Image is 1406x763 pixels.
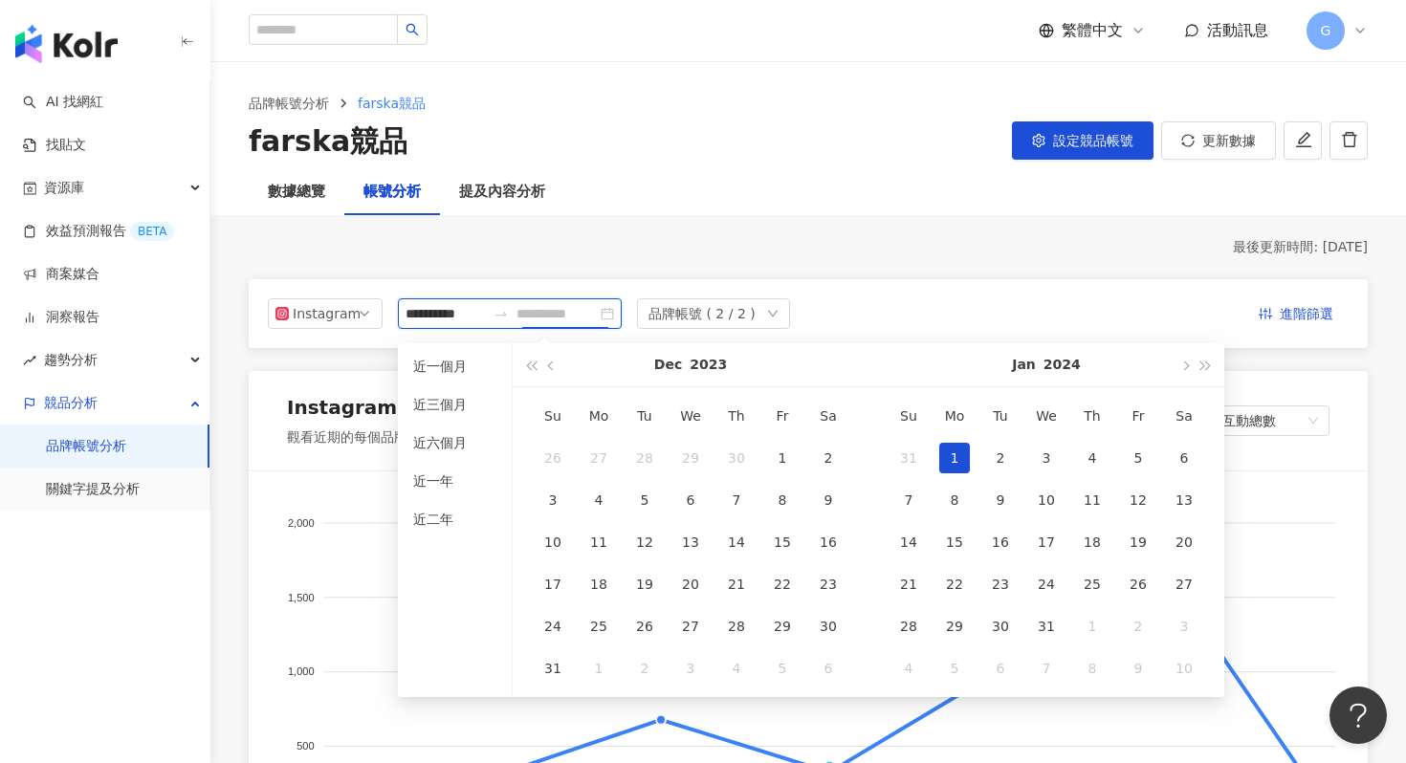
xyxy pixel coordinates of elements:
[622,395,668,437] th: Tu
[1031,485,1062,515] div: 10
[668,563,714,605] td: 2023-12-20
[939,485,970,515] div: 8
[759,395,805,437] th: Fr
[767,611,798,642] div: 29
[530,521,576,563] td: 2023-12-10
[249,238,1368,257] div: 最後更新時間: [DATE]
[1161,605,1207,647] td: 2024-02-03
[1023,437,1069,479] td: 2024-01-03
[494,306,509,321] span: to
[1023,521,1069,563] td: 2024-01-17
[287,394,518,421] div: Instagram 品牌成效走勢
[44,338,98,381] span: 趨勢分析
[886,563,932,605] td: 2024-01-21
[759,605,805,647] td: 2023-12-29
[622,479,668,521] td: 2023-12-05
[813,569,844,599] div: 23
[668,479,714,521] td: 2023-12-06
[23,222,174,241] a: 效益預測報告BETA
[1169,569,1199,599] div: 27
[886,437,932,479] td: 2023-12-31
[629,653,660,684] div: 2
[1123,569,1153,599] div: 26
[886,647,932,689] td: 2024-02-04
[939,527,970,557] div: 15
[1069,395,1115,437] th: Th
[985,527,1016,557] div: 16
[714,395,759,437] th: Th
[530,437,576,479] td: 2023-11-26
[46,437,126,456] a: 品牌帳號分析
[268,181,325,204] div: 數據總覽
[759,479,805,521] td: 2023-12-08
[576,437,622,479] td: 2023-11-27
[288,516,315,528] tspan: 2,000
[1280,299,1333,330] span: 進階篩選
[813,611,844,642] div: 30
[1115,437,1161,479] td: 2024-01-05
[1069,605,1115,647] td: 2024-02-01
[714,647,759,689] td: 2024-01-04
[1077,443,1108,473] div: 4
[805,437,851,479] td: 2023-12-02
[288,665,315,677] tspan: 1,000
[530,479,576,521] td: 2023-12-03
[1069,521,1115,563] td: 2024-01-18
[1123,611,1153,642] div: 2
[1115,563,1161,605] td: 2024-01-26
[893,527,924,557] div: 14
[886,521,932,563] td: 2024-01-14
[978,605,1023,647] td: 2024-01-30
[668,437,714,479] td: 2023-11-29
[759,563,805,605] td: 2023-12-22
[939,653,970,684] div: 5
[978,437,1023,479] td: 2024-01-02
[538,485,568,515] div: 3
[714,605,759,647] td: 2023-12-28
[297,740,314,752] tspan: 500
[813,527,844,557] div: 16
[759,437,805,479] td: 2023-12-01
[978,563,1023,605] td: 2024-01-23
[759,647,805,689] td: 2024-01-05
[1069,437,1115,479] td: 2024-01-04
[813,653,844,684] div: 6
[714,437,759,479] td: 2023-11-30
[805,479,851,521] td: 2023-12-09
[1169,527,1199,557] div: 20
[1069,479,1115,521] td: 2024-01-11
[932,521,978,563] td: 2024-01-15
[759,521,805,563] td: 2023-12-15
[1169,443,1199,473] div: 6
[714,521,759,563] td: 2023-12-14
[1123,443,1153,473] div: 5
[721,443,752,473] div: 30
[23,93,103,112] a: searchAI 找網紅
[629,611,660,642] div: 26
[23,354,36,367] span: rise
[1031,527,1062,557] div: 17
[1077,611,1108,642] div: 1
[767,443,798,473] div: 1
[583,653,614,684] div: 1
[629,443,660,473] div: 28
[668,395,714,437] th: We
[1115,647,1161,689] td: 2024-02-09
[1031,569,1062,599] div: 24
[813,443,844,473] div: 2
[245,93,333,114] a: 品牌帳號分析
[978,479,1023,521] td: 2024-01-09
[363,181,421,204] div: 帳號分析
[622,521,668,563] td: 2023-12-12
[893,485,924,515] div: 7
[805,395,851,437] th: Sa
[1207,21,1268,39] span: 活動訊息
[932,479,978,521] td: 2024-01-08
[886,479,932,521] td: 2024-01-07
[805,605,851,647] td: 2023-12-30
[1069,647,1115,689] td: 2024-02-08
[675,485,706,515] div: 6
[932,563,978,605] td: 2024-01-22
[985,443,1016,473] div: 2
[288,591,315,602] tspan: 1,500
